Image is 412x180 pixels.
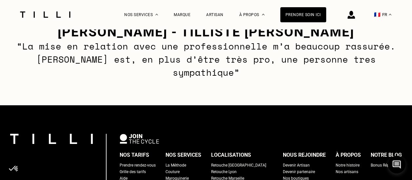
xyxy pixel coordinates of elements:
[374,11,381,18] span: 🇫🇷
[211,169,237,175] a: Retouche Lyon
[283,162,310,169] a: Devenir Artisan
[211,150,251,160] div: Localisations
[155,14,158,15] img: Menu déroulant
[336,169,358,175] a: Nos artisans
[371,150,402,160] div: Notre blog
[15,40,397,79] p: “La mise en relation avec une professionnelle m’a beaucoup rassurée. [PERSON_NAME] est, en plus d...
[283,169,315,175] a: Devenir partenaire
[174,12,190,17] a: Marque
[336,150,361,160] div: À propos
[206,12,224,17] a: Artisan
[120,169,146,175] a: Grille des tarifs
[120,150,149,160] div: Nos tarifs
[262,14,265,15] img: Menu déroulant à propos
[371,162,402,169] a: Bonus Réparation
[15,24,397,40] h3: [PERSON_NAME] - tilliste [PERSON_NAME]
[166,150,201,160] div: Nos services
[283,150,326,160] div: Nous rejoindre
[10,134,93,144] img: logo Tilli
[166,169,180,175] a: Couture
[347,11,355,19] img: icône connexion
[389,14,391,15] img: menu déroulant
[120,134,159,144] img: logo Join The Cycle
[336,162,360,169] a: Notre histoire
[18,11,73,18] img: Logo du service de couturière Tilli
[166,162,186,169] a: La Méthode
[120,162,156,169] a: Prendre rendez-vous
[211,162,266,169] a: Retouche [GEOGRAPHIC_DATA]
[280,7,326,22] a: Prendre soin ici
